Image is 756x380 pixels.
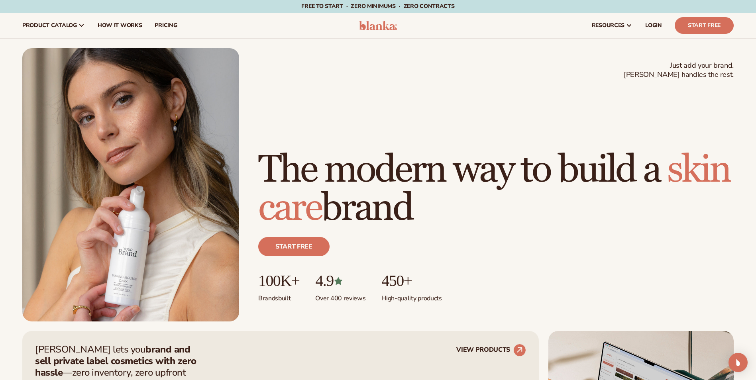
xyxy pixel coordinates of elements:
[585,13,639,38] a: resources
[98,22,142,29] span: How It Works
[456,344,526,356] a: VIEW PRODUCTS
[592,22,624,29] span: resources
[91,13,149,38] a: How It Works
[155,22,177,29] span: pricing
[315,290,365,303] p: Over 400 reviews
[16,13,91,38] a: product catalog
[258,147,730,231] span: skin care
[639,13,668,38] a: LOGIN
[381,272,442,290] p: 450+
[148,13,183,38] a: pricing
[35,343,196,379] strong: brand and sell private label cosmetics with zero hassle
[258,272,299,290] p: 100K+
[258,237,330,256] a: Start free
[624,61,734,80] span: Just add your brand. [PERSON_NAME] handles the rest.
[258,151,734,227] h1: The modern way to build a brand
[381,290,442,303] p: High-quality products
[22,48,239,321] img: Female holding tanning mousse.
[315,272,365,290] p: 4.9
[359,21,397,30] img: logo
[675,17,734,34] a: Start Free
[645,22,662,29] span: LOGIN
[301,2,454,10] span: Free to start · ZERO minimums · ZERO contracts
[22,22,77,29] span: product catalog
[258,290,299,303] p: Brands built
[729,353,748,372] div: Open Intercom Messenger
